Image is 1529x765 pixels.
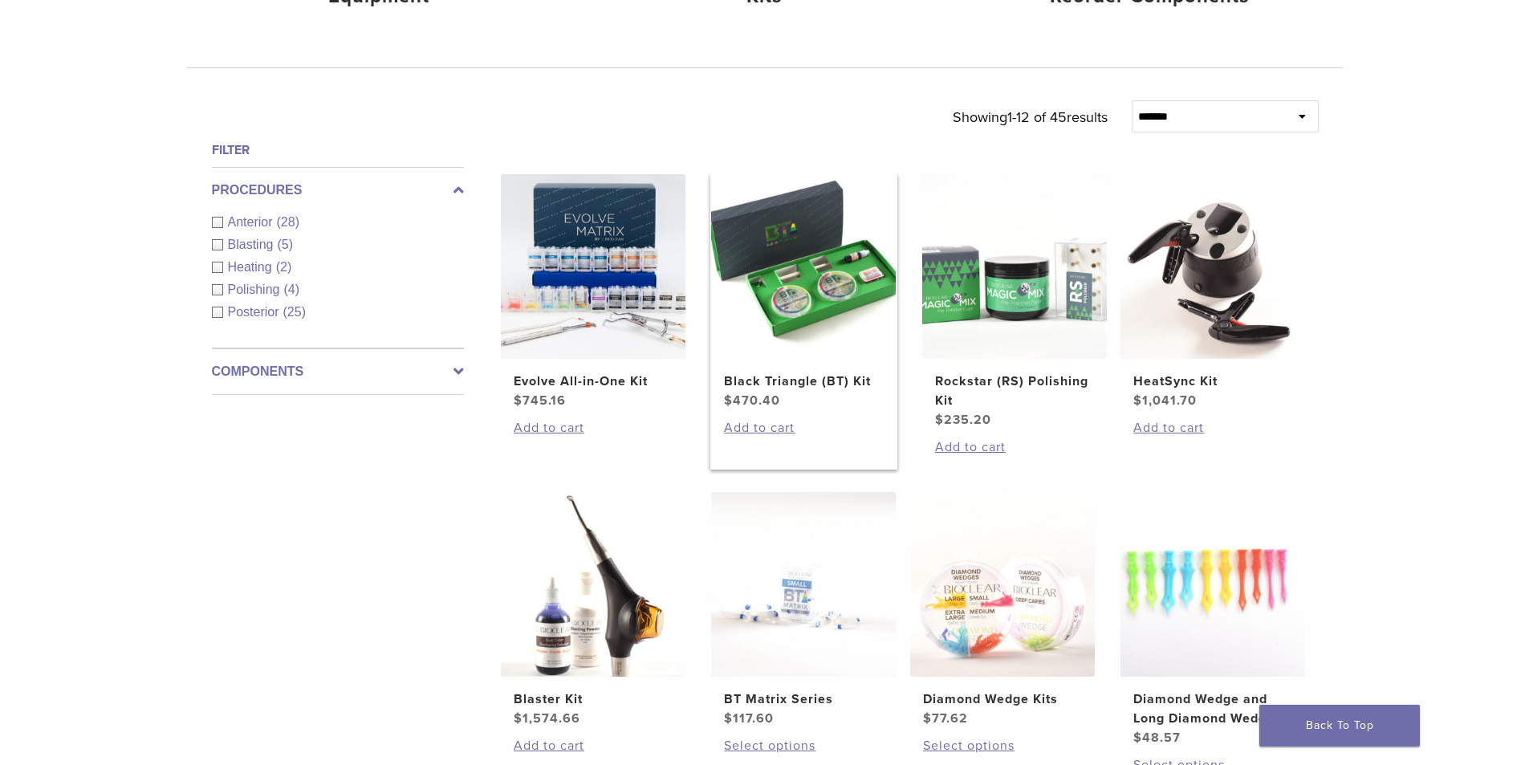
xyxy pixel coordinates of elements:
[1120,492,1307,747] a: Diamond Wedge and Long Diamond WedgeDiamond Wedge and Long Diamond Wedge $48.57
[909,492,1096,728] a: Diamond Wedge KitsDiamond Wedge Kits $77.62
[228,238,278,251] span: Blasting
[1133,730,1142,746] span: $
[501,492,685,677] img: Blaster Kit
[276,260,292,274] span: (2)
[923,710,968,726] bdi: 77.62
[724,372,883,391] h2: Black Triangle (BT) Kit
[724,393,780,409] bdi: 470.40
[724,690,883,709] h2: BT Matrix Series
[724,736,883,755] a: Select options for “BT Matrix Series”
[514,393,566,409] bdi: 745.16
[277,238,293,251] span: (5)
[228,260,276,274] span: Heating
[212,362,464,381] label: Components
[711,492,896,677] img: BT Matrix Series
[935,412,944,428] span: $
[953,100,1108,134] p: Showing results
[724,710,774,726] bdi: 117.60
[710,492,897,728] a: BT Matrix SeriesBT Matrix Series $117.60
[1133,418,1292,437] a: Add to cart: “HeatSync Kit”
[724,418,883,437] a: Add to cart: “Black Triangle (BT) Kit”
[1007,108,1067,126] span: 1-12 of 45
[710,174,897,410] a: Black Triangle (BT) KitBlack Triangle (BT) Kit $470.40
[1120,174,1307,410] a: HeatSync KitHeatSync Kit $1,041.70
[1133,393,1142,409] span: $
[724,393,733,409] span: $
[923,710,932,726] span: $
[228,305,283,319] span: Posterior
[500,174,687,410] a: Evolve All-in-One KitEvolve All-in-One Kit $745.16
[921,174,1108,429] a: Rockstar (RS) Polishing KitRockstar (RS) Polishing Kit $235.20
[228,283,284,296] span: Polishing
[711,174,896,359] img: Black Triangle (BT) Kit
[283,283,299,296] span: (4)
[514,710,523,726] span: $
[212,181,464,200] label: Procedures
[277,215,299,229] span: (28)
[1120,492,1305,677] img: Diamond Wedge and Long Diamond Wedge
[935,437,1094,457] a: Add to cart: “Rockstar (RS) Polishing Kit”
[1133,690,1292,728] h2: Diamond Wedge and Long Diamond Wedge
[501,174,685,359] img: Evolve All-in-One Kit
[1133,372,1292,391] h2: HeatSync Kit
[1133,393,1197,409] bdi: 1,041.70
[1120,174,1305,359] img: HeatSync Kit
[514,393,523,409] span: $
[923,736,1082,755] a: Select options for “Diamond Wedge Kits”
[935,372,1094,410] h2: Rockstar (RS) Polishing Kit
[935,412,991,428] bdi: 235.20
[514,372,673,391] h2: Evolve All-in-One Kit
[228,215,277,229] span: Anterior
[514,690,673,709] h2: Blaster Kit
[923,690,1082,709] h2: Diamond Wedge Kits
[922,174,1107,359] img: Rockstar (RS) Polishing Kit
[1133,730,1181,746] bdi: 48.57
[283,305,306,319] span: (25)
[514,710,580,726] bdi: 1,574.66
[910,492,1095,677] img: Diamond Wedge Kits
[500,492,687,728] a: Blaster KitBlaster Kit $1,574.66
[514,418,673,437] a: Add to cart: “Evolve All-in-One Kit”
[1259,705,1420,747] a: Back To Top
[514,736,673,755] a: Add to cart: “Blaster Kit”
[212,140,464,160] h4: Filter
[724,710,733,726] span: $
